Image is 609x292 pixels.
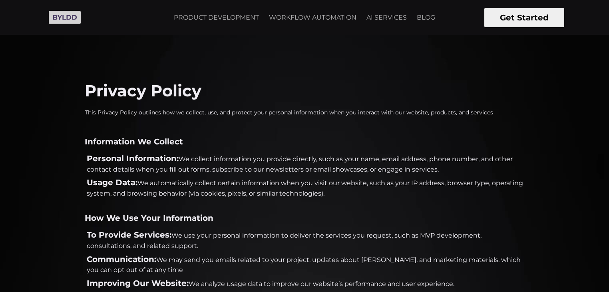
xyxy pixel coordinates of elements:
span: Personal Information: [87,154,179,163]
a: WORKFLOW AUTOMATION [264,8,361,28]
h4: Privacy Policy [85,82,524,100]
li: We analyze usage data to improve our website’s performance and user experience. [85,278,524,289]
a: BLOG [412,8,440,28]
img: Byldd - Product Development Company [45,6,85,28]
h4: Information We Collect [85,137,524,146]
h4: How We Use Your Information [85,214,524,223]
a: AI SERVICES [362,8,412,28]
span: To Provide Services: [87,230,171,240]
li: We automatically collect certain information when you visit our website, such as your IP address,... [85,178,524,198]
button: Get Started [484,8,564,27]
span: Improving Our Website: [87,278,189,288]
p: This Privacy Policy outlines how we collect, use, and protect your personal information when you ... [85,108,493,117]
li: We use your personal information to deliver the services you request, such as MVP development, co... [85,230,524,251]
span: Communication: [87,254,156,264]
span: Usage Data: [87,178,137,187]
li: We may send you emails related to your project, updates about [PERSON_NAME], and marketing materi... [85,254,524,275]
a: PRODUCT DEVELOPMENT [169,8,264,28]
li: We collect information you provide directly, such as your name, email address, phone number, and ... [85,154,524,174]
